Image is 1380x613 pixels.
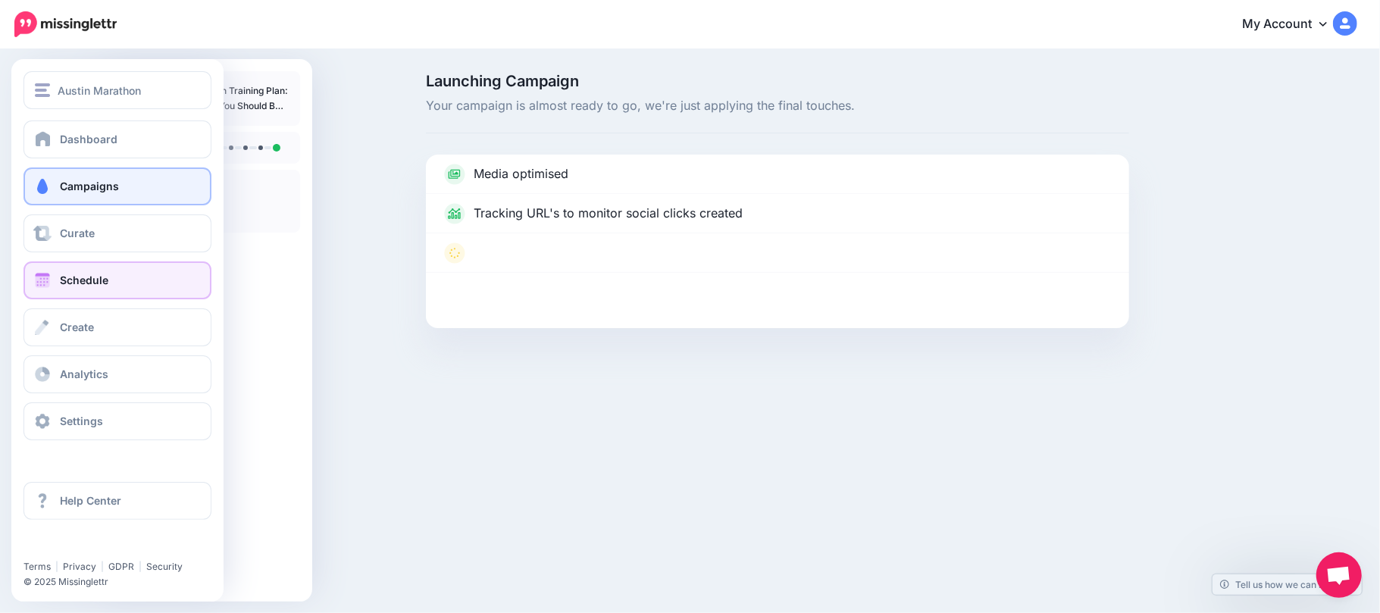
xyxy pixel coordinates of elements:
[23,214,211,252] a: Curate
[58,82,141,99] span: Austin Marathon
[426,73,1129,89] span: Launching Campaign
[23,561,51,572] a: Terms
[23,482,211,520] a: Help Center
[63,561,96,572] a: Privacy
[139,561,142,572] span: |
[1316,552,1362,598] div: Open chat
[35,83,50,97] img: menu.png
[14,11,117,37] img: Missinglettr
[101,561,104,572] span: |
[108,561,134,572] a: GDPR
[60,321,94,333] span: Create
[426,96,1129,116] span: Your campaign is almost ready to go, we're just applying the final touches.
[60,180,119,192] span: Campaigns
[55,561,58,572] span: |
[60,133,117,145] span: Dashboard
[23,261,211,299] a: Schedule
[23,402,211,440] a: Settings
[146,561,183,572] a: Security
[23,539,139,554] iframe: Twitter Follow Button
[60,414,103,427] span: Settings
[474,204,743,224] p: Tracking URL's to monitor social clicks created
[23,574,221,590] li: © 2025 Missinglettr
[474,164,568,184] p: Media optimised
[60,227,95,239] span: Curate
[23,71,211,109] button: Austin Marathon
[60,494,121,507] span: Help Center
[23,120,211,158] a: Dashboard
[60,274,108,286] span: Schedule
[23,355,211,393] a: Analytics
[60,367,108,380] span: Analytics
[1227,6,1357,43] a: My Account
[23,167,211,205] a: Campaigns
[23,308,211,346] a: Create
[1213,574,1362,595] a: Tell us how we can improve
